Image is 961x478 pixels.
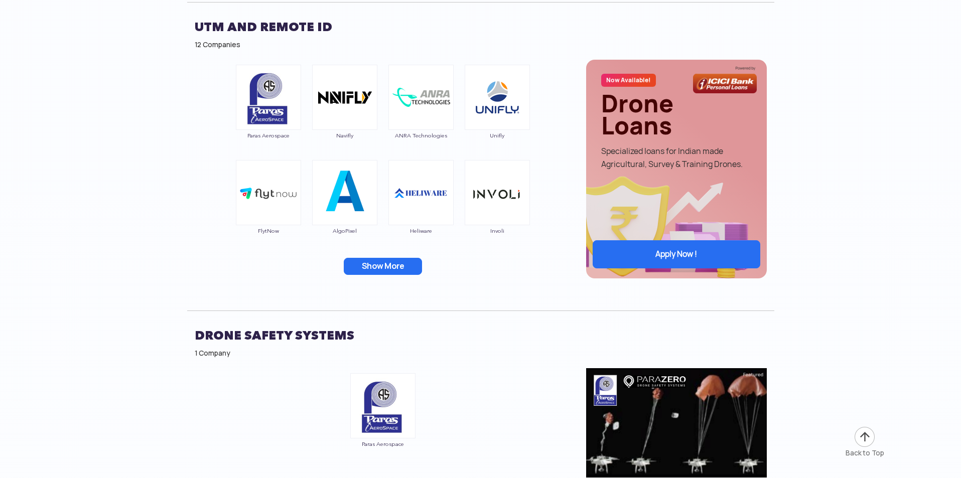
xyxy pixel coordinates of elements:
[388,132,454,138] span: ANRA Technologies
[312,132,378,138] span: Navifly
[601,145,752,171] div: Specialized loans for Indian made Agricultural, Survey & Training Drones.
[465,65,530,130] img: ic_unifly.png
[235,228,302,234] span: FlytNow
[235,132,302,138] span: Paras Aerospace
[464,188,530,234] a: Involi
[464,92,530,138] a: Unifly
[350,441,416,447] span: Paras Aerospace
[464,228,530,234] span: Involi
[312,160,377,225] img: ic_algopixel.png
[235,188,302,234] a: FlytNow
[350,401,416,447] a: Paras Aerospace
[465,160,530,225] img: ic_involi.png
[236,65,301,130] img: ic_paras.png
[846,448,884,458] div: Back to Top
[195,323,767,348] h2: Drone safety systems
[586,368,767,477] img: safety-ads.png
[235,92,302,138] a: Paras Aerospace
[195,40,767,50] div: 12 Companies
[388,160,454,225] img: ic_heliware.png
[601,93,752,137] div: Drone Loans
[854,426,876,448] img: ic_arrow-up.png
[344,258,422,275] button: Show More
[601,74,656,87] span: Now Available!
[195,15,767,40] h2: UTM and Remote ID
[312,228,378,234] span: AlgoPixel
[312,188,378,234] a: AlgoPixel
[312,92,378,138] a: Navifly
[593,240,760,268] a: Apply Now !
[350,373,416,438] img: ic_paras.png
[195,348,767,358] div: 1 Company
[388,228,454,234] span: Heliware
[236,160,301,225] img: ic_flytnow.png
[693,66,757,93] img: bg_icicilogo2.png
[312,65,377,130] img: ic%20navifly.png
[388,92,454,138] a: ANRA Technologies
[388,188,454,234] a: Heliware
[464,132,530,138] span: Unifly
[388,65,454,130] img: ic_anratechnologies.png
